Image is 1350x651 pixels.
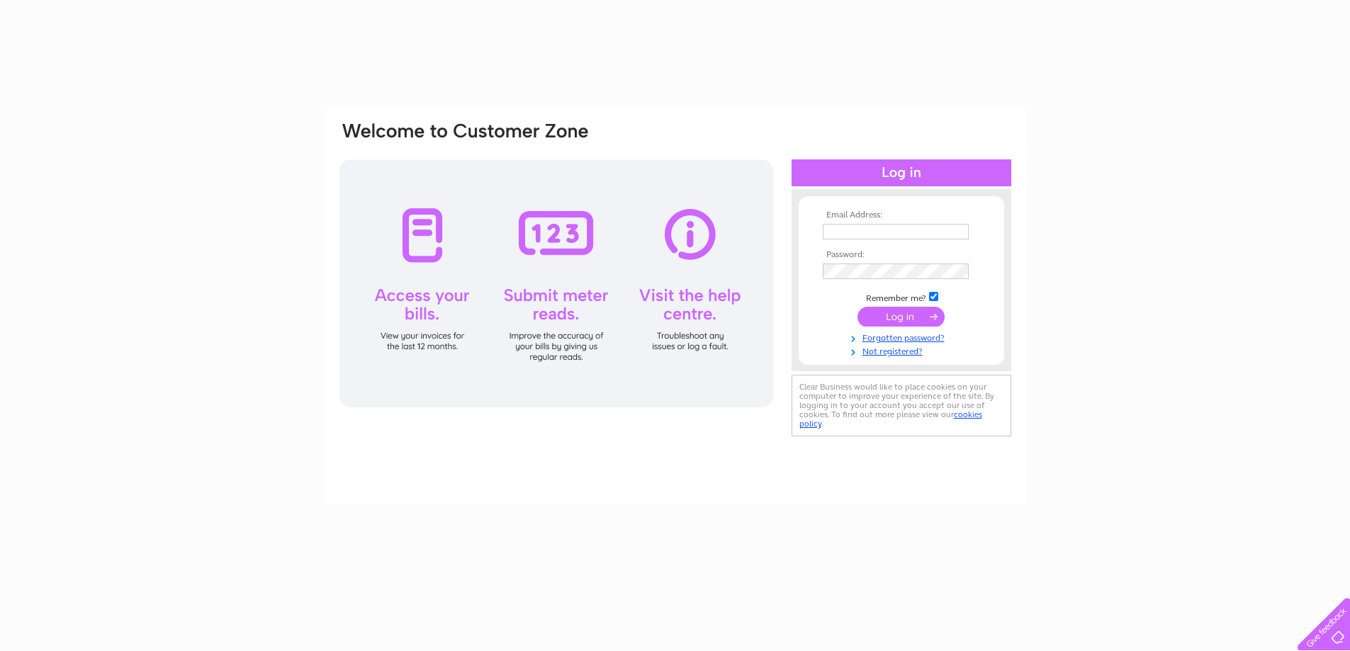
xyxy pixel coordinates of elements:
[823,330,984,344] a: Forgotten password?
[819,210,984,220] th: Email Address:
[823,344,984,357] a: Not registered?
[819,250,984,260] th: Password:
[819,290,984,304] td: Remember me?
[857,307,945,327] input: Submit
[799,409,982,429] a: cookies policy
[792,375,1011,436] div: Clear Business would like to place cookies on your computer to improve your experience of the sit...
